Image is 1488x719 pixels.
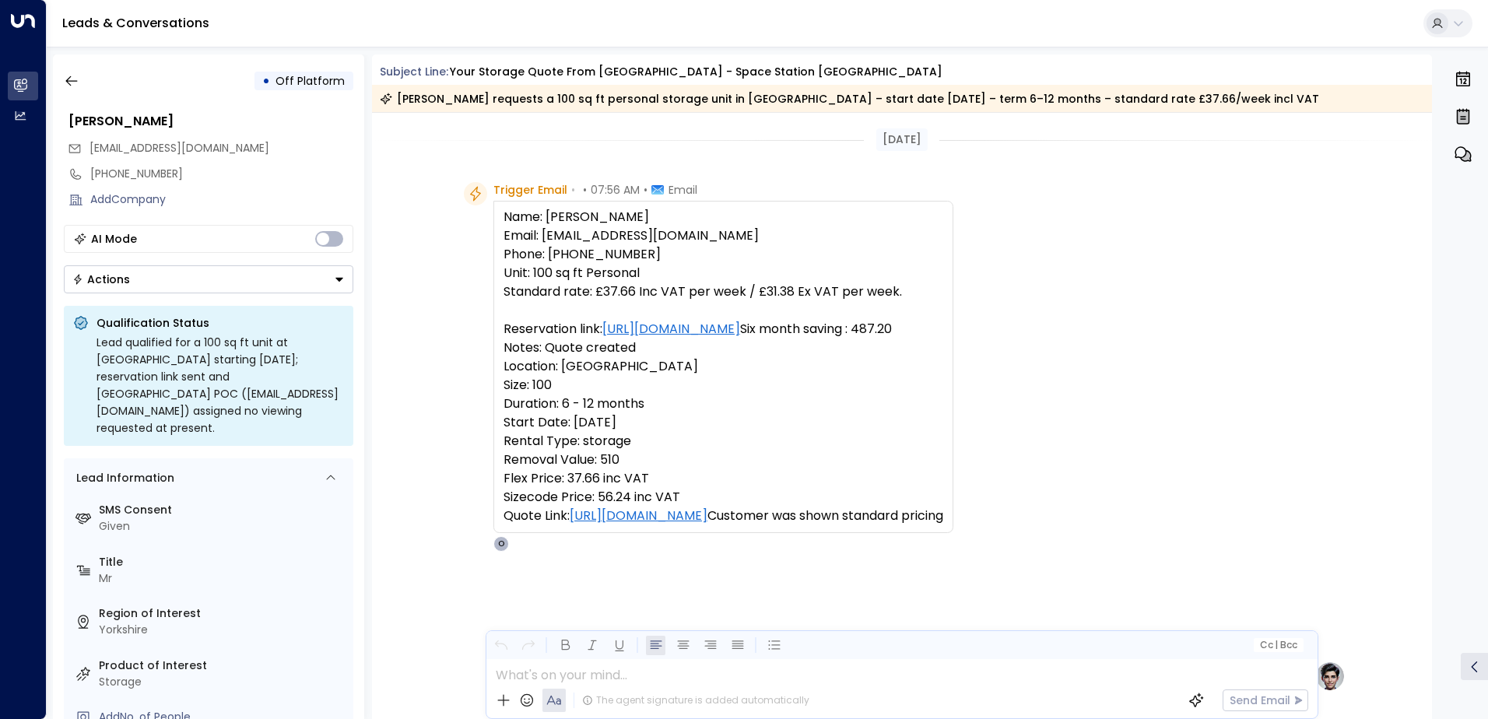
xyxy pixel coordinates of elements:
button: Actions [64,265,353,293]
label: Product of Interest [99,658,347,674]
div: AddCompany [90,191,353,208]
button: Redo [518,636,538,655]
span: paulsteadofficial@OUTLOOK.COM [89,140,269,156]
div: [PERSON_NAME] requests a 100 sq ft personal storage unit in [GEOGRAPHIC_DATA] – start date [DATE]... [380,91,1319,107]
span: Off Platform [275,73,345,89]
span: Cc Bcc [1259,640,1297,651]
button: Cc|Bcc [1253,638,1303,653]
div: Lead qualified for a 100 sq ft unit at [GEOGRAPHIC_DATA] starting [DATE]; reservation link sent a... [97,334,344,437]
span: • [583,182,587,198]
label: Region of Interest [99,605,347,622]
span: Trigger Email [493,182,567,198]
a: Leads & Conversations [62,14,209,32]
div: AI Mode [91,231,137,247]
div: Button group with a nested menu [64,265,353,293]
span: • [571,182,575,198]
pre: Name: [PERSON_NAME] Email: [EMAIL_ADDRESS][DOMAIN_NAME] Phone: [PHONE_NUMBER] Unit: 100 sq ft Per... [504,208,943,525]
div: [DATE] [876,128,928,151]
div: The agent signature is added automatically [582,693,809,707]
div: [PHONE_NUMBER] [90,166,353,182]
div: [PERSON_NAME] [68,112,353,131]
span: [EMAIL_ADDRESS][DOMAIN_NAME] [89,140,269,156]
div: • [262,67,270,95]
div: Mr [99,570,347,587]
span: Subject Line: [380,64,448,79]
div: O [493,536,509,552]
div: Actions [72,272,130,286]
div: Storage [99,674,347,690]
label: SMS Consent [99,502,347,518]
div: Lead Information [71,470,174,486]
div: Your storage quote from [GEOGRAPHIC_DATA] - Space Station [GEOGRAPHIC_DATA] [450,64,942,80]
div: Yorkshire [99,622,347,638]
label: Title [99,554,347,570]
span: • [644,182,647,198]
span: | [1275,640,1278,651]
span: 07:56 AM [591,182,640,198]
img: profile-logo.png [1314,661,1346,692]
button: Undo [491,636,511,655]
a: [URL][DOMAIN_NAME] [570,507,707,525]
span: Email [669,182,697,198]
div: Given [99,518,347,535]
p: Qualification Status [97,315,344,331]
a: [URL][DOMAIN_NAME] [602,320,740,338]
